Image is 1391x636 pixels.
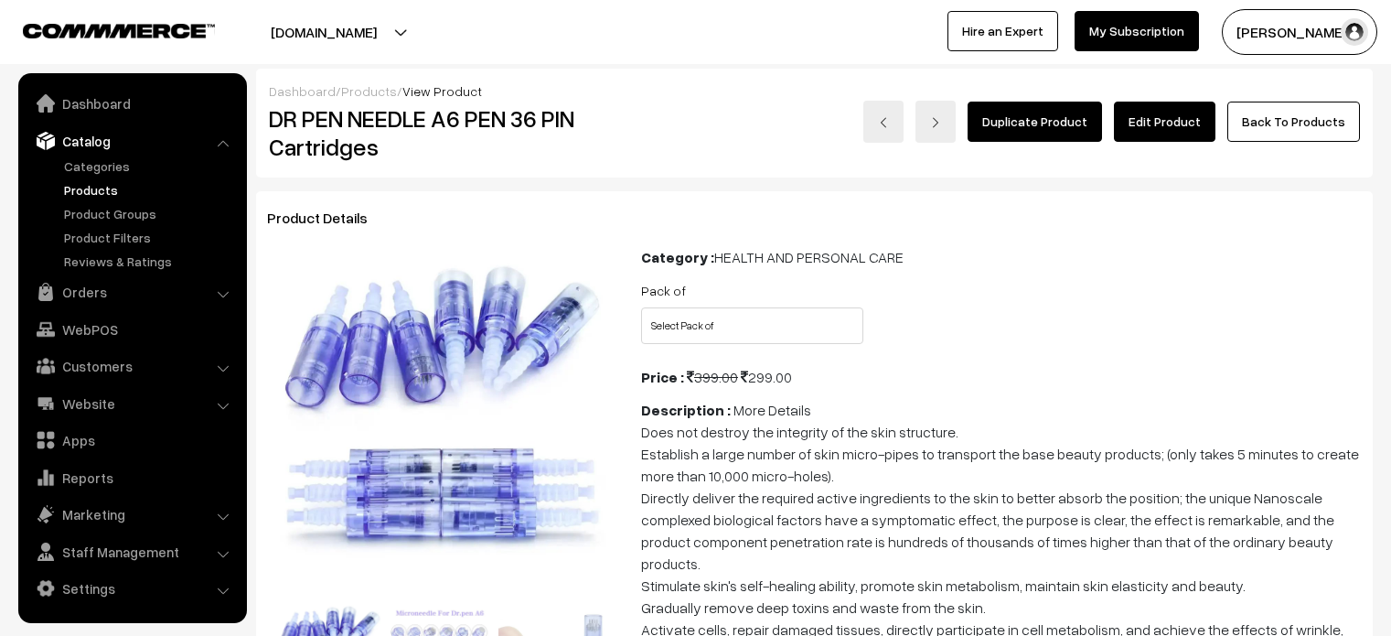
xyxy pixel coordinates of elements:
[23,461,241,494] a: Reports
[1075,11,1199,51] a: My Subscription
[23,313,241,346] a: WebPOS
[947,11,1058,51] a: Hire an Expert
[59,204,241,223] a: Product Groups
[59,228,241,247] a: Product Filters
[274,253,606,586] img: 3281754649096-i8u8duja.jpeg
[59,252,241,271] a: Reviews & Ratings
[269,104,615,161] h2: DR PEN NEEDLE A6 PEN 36 PIN Cartridges
[641,368,684,386] b: Price :
[269,83,336,99] a: Dashboard
[641,248,714,266] b: Category :
[1341,18,1368,46] img: user
[267,209,390,227] span: Product Details
[1114,102,1215,142] a: Edit Product
[930,117,941,128] img: right-arrow.png
[23,275,241,308] a: Orders
[207,9,441,55] button: [DOMAIN_NAME]
[402,83,482,99] span: View Product
[23,18,183,40] a: COMMMERCE
[641,281,686,300] label: Pack of
[878,117,889,128] img: left-arrow.png
[641,246,1362,268] div: HEALTH AND PERSONAL CARE
[1222,9,1377,55] button: [PERSON_NAME]
[59,180,241,199] a: Products
[641,366,1362,388] div: 299.00
[59,156,241,176] a: Categories
[269,81,1360,101] div: / /
[687,368,738,386] span: 399.00
[23,387,241,420] a: Website
[23,498,241,531] a: Marketing
[23,572,241,605] a: Settings
[1227,102,1360,142] a: Back To Products
[23,350,241,383] a: Customers
[23,424,241,457] a: Apps
[341,83,397,99] a: Products
[23,24,215,38] img: COMMMERCE
[23,124,241,157] a: Catalog
[968,102,1102,142] a: Duplicate Product
[23,87,241,120] a: Dashboard
[641,401,731,419] b: Description :
[23,535,241,568] a: Staff Management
